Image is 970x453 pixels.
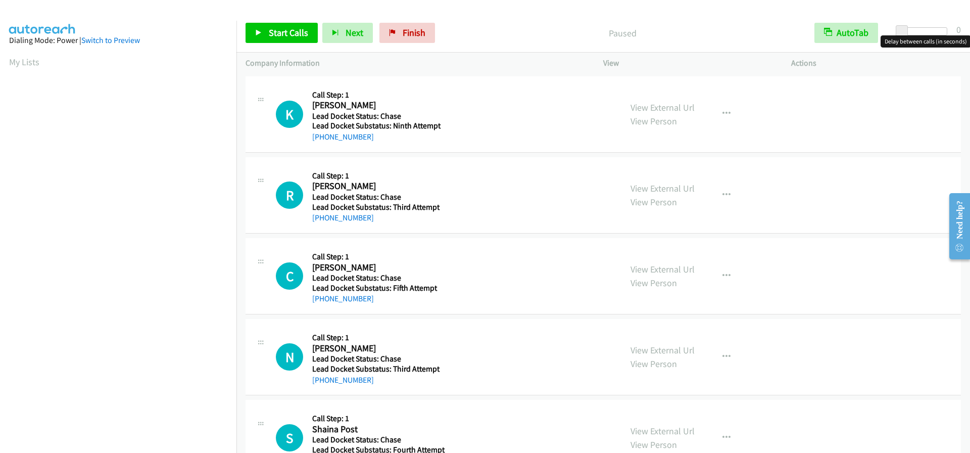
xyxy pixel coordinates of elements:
button: AutoTab [814,23,878,43]
a: View External Url [630,344,695,356]
p: Actions [791,57,961,69]
h5: Lead Docket Status: Chase [312,111,447,121]
h1: K [276,101,303,128]
div: The call is yet to be attempted [276,343,303,371]
span: Next [346,27,363,38]
a: View External Url [630,263,695,275]
h2: Shaina Post [312,424,447,435]
a: [PHONE_NUMBER] [312,132,374,142]
h5: Lead Docket Status: Chase [312,273,447,283]
h5: Call Step: 1 [312,333,447,343]
div: The call is yet to be attempted [276,424,303,451]
h5: Call Step: 1 [312,171,447,181]
h5: Lead Docket Substatus: Third Attempt [312,364,447,374]
iframe: Resource Center [941,186,970,266]
button: Next [322,23,373,43]
a: View External Url [630,183,695,194]
a: Switch to Preview [81,35,140,45]
a: View Person [630,358,677,370]
div: 0 [956,23,961,36]
span: Start Calls [269,27,308,38]
div: The call is yet to be attempted [276,101,303,128]
p: Company Information [246,57,585,69]
h2: [PERSON_NAME] [312,180,447,192]
a: Start Calls [246,23,318,43]
p: Paused [449,26,796,40]
h5: Lead Docket Substatus: Fifth Attempt [312,283,447,293]
span: Finish [403,27,425,38]
h5: Lead Docket Status: Chase [312,354,447,364]
div: The call is yet to be attempted [276,182,303,209]
h5: Call Step: 1 [312,90,447,100]
h5: Lead Docket Status: Chase [312,192,447,202]
h5: Lead Docket Substatus: Ninth Attempt [312,121,447,131]
h1: N [276,343,303,371]
h5: Lead Docket Substatus: Third Attempt [312,202,447,212]
a: [PHONE_NUMBER] [312,375,374,385]
a: Finish [379,23,435,43]
h1: C [276,262,303,290]
a: View Person [630,196,677,208]
a: [PHONE_NUMBER] [312,294,374,303]
h2: [PERSON_NAME] [312,262,447,274]
a: View Person [630,115,677,127]
a: View Person [630,439,677,450]
a: View Person [630,277,677,289]
div: Dialing Mode: Power | [9,34,227,47]
div: The call is yet to be attempted [276,262,303,290]
h5: Call Step: 1 [312,252,447,262]
h2: [PERSON_NAME] [312,100,447,111]
a: View External Url [630,425,695,437]
h1: R [276,182,303,209]
h5: Call Step: 1 [312,414,447,424]
a: [PHONE_NUMBER] [312,213,374,222]
p: View [603,57,773,69]
h1: S [276,424,303,451]
a: My Lists [9,56,39,68]
h2: [PERSON_NAME] [312,343,447,354]
a: View External Url [630,102,695,113]
h5: Lead Docket Status: Chase [312,435,447,445]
